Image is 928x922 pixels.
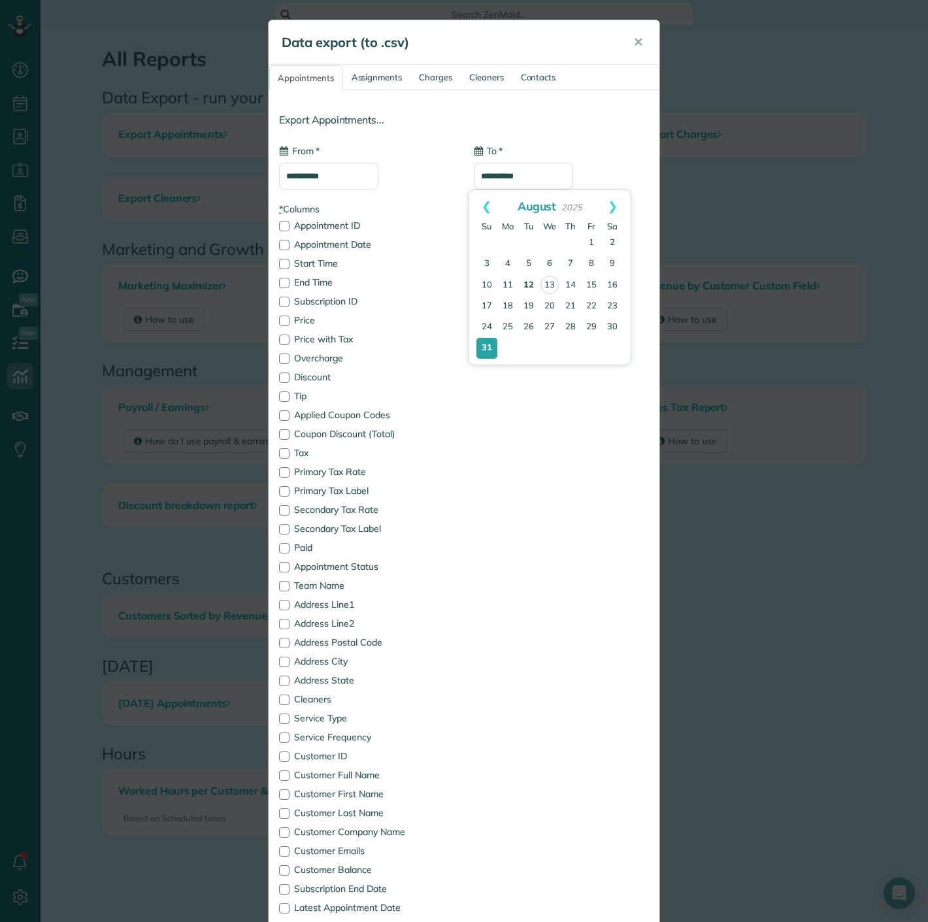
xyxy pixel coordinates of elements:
label: End Time [279,278,454,287]
label: Address Line1 [279,600,454,609]
a: 2 [602,233,623,254]
span: 2025 [561,202,582,212]
h5: Data export (to .csv) [282,33,615,52]
label: Subscription ID [279,297,454,306]
span: Thursday [565,221,576,231]
label: From [279,144,320,157]
span: Saturday [607,221,618,231]
a: 29 [581,317,602,338]
label: Coupon Discount (Total) [279,429,454,438]
a: 30 [602,317,623,338]
a: 4 [497,254,518,274]
a: 13 [540,276,559,294]
a: 3 [476,254,497,274]
label: Subscription End Date [279,884,454,893]
a: 9 [602,254,623,274]
span: ✕ [633,35,643,50]
a: 22 [581,296,602,317]
label: Team Name [279,581,454,590]
label: Address Postal Code [279,638,454,647]
a: 5 [518,254,539,274]
span: Sunday [482,221,492,231]
a: 24 [476,317,497,338]
a: 20 [539,296,560,317]
a: 14 [560,275,581,296]
a: Appointments [269,65,342,90]
a: 23 [602,296,623,317]
a: Next [595,190,631,223]
label: Primary Tax Rate [279,467,454,476]
label: Appointment Date [279,240,454,249]
label: Start Time [279,259,454,268]
a: 31 [476,338,497,359]
label: Tip [279,391,454,401]
span: August [518,199,557,213]
label: Customer Company Name [279,827,454,836]
a: 11 [497,275,518,296]
label: Columns [279,203,454,216]
a: 21 [560,296,581,317]
label: Overcharge [279,354,454,363]
a: 28 [560,317,581,338]
span: Wednesday [543,221,556,231]
label: Secondary Tax Rate [279,505,454,514]
a: 15 [581,275,602,296]
label: Paid [279,543,454,552]
span: Friday [588,221,595,231]
label: Primary Tax Label [279,486,454,495]
a: Prev [469,190,505,223]
label: Service Type [279,714,454,723]
a: 25 [497,317,518,338]
a: 10 [476,275,497,296]
span: Tuesday [524,221,534,231]
label: Customer Balance [279,865,454,874]
label: Address City [279,657,454,666]
label: Applied Coupon Codes [279,410,454,420]
label: Address State [279,676,454,685]
label: Address Line2 [279,619,454,628]
label: Latest Appointment Date [279,903,454,912]
span: Monday [502,221,514,231]
a: Cleaners [461,65,512,90]
a: 26 [518,317,539,338]
label: Price [279,316,454,325]
a: 8 [581,254,602,274]
label: Appointment ID [279,221,454,230]
label: Customer ID [279,751,454,761]
a: 1 [581,233,602,254]
a: 16 [602,275,623,296]
a: 6 [539,254,560,274]
label: Appointment Status [279,562,454,571]
label: Customer Emails [279,846,454,855]
label: To [474,144,503,157]
a: 12 [518,275,539,296]
label: Price with Tax [279,335,454,344]
label: Service Frequency [279,733,454,742]
a: 27 [539,317,560,338]
a: Contacts [513,65,564,90]
a: 7 [560,254,581,274]
a: Charges [411,65,460,90]
a: 17 [476,296,497,317]
label: Tax [279,448,454,457]
label: Customer Full Name [279,770,454,780]
label: Customer Last Name [279,808,454,817]
a: 19 [518,296,539,317]
label: Cleaners [279,695,454,704]
label: Discount [279,372,454,382]
a: 18 [497,296,518,317]
h4: Export Appointments... [279,114,649,125]
label: Customer First Name [279,789,454,799]
a: Assignments [344,65,410,90]
label: Secondary Tax Label [279,524,454,533]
